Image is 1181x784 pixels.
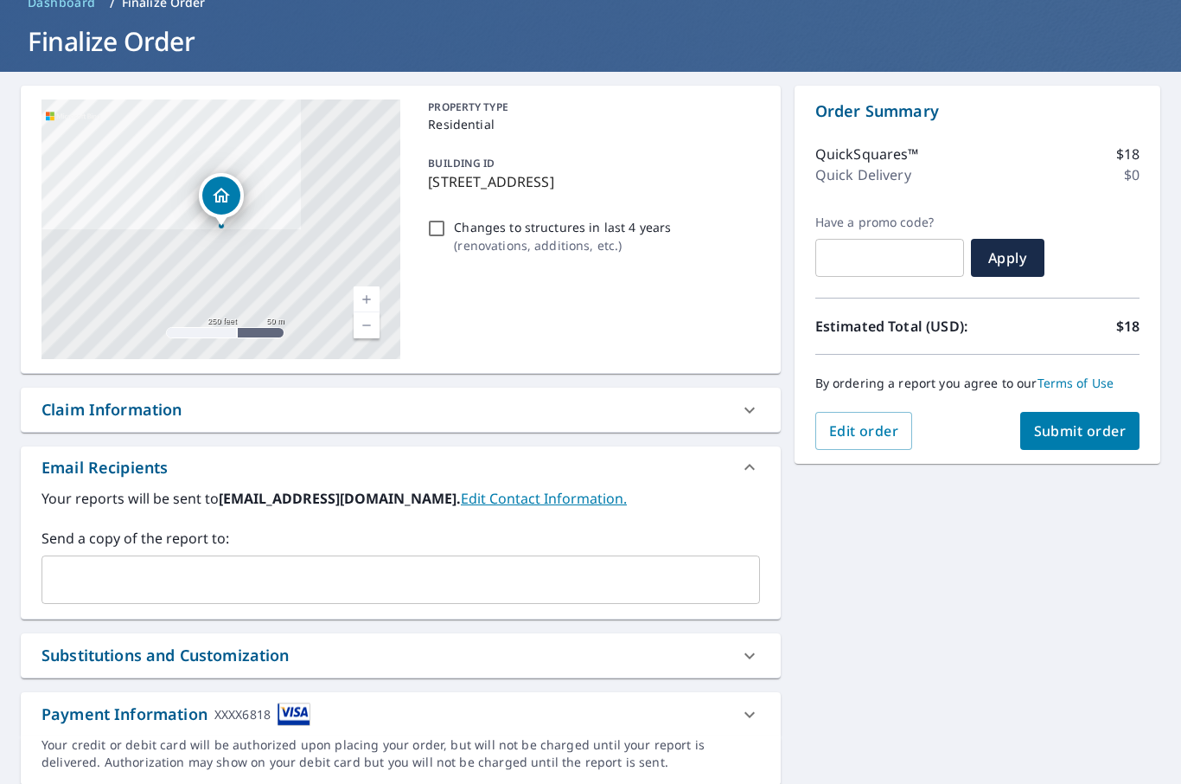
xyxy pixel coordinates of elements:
a: Current Level 17, Zoom In [354,286,380,312]
p: PROPERTY TYPE [428,100,752,115]
p: $18 [1116,144,1140,164]
label: Send a copy of the report to: [41,528,760,549]
a: Terms of Use [1037,375,1114,391]
div: Payment InformationXXXX6818cardImage [21,692,781,736]
div: Substitutions and Customization [21,633,781,678]
p: [STREET_ADDRESS] [428,171,752,192]
p: Estimated Total (USD): [815,316,978,337]
div: Your credit or debit card will be authorized upon placing your order, but will not be charged unt... [41,736,760,771]
p: ( renovations, additions, etc. ) [454,236,671,254]
div: Claim Information [21,388,781,432]
span: Apply [985,248,1031,267]
h1: Finalize Order [21,23,1160,59]
div: Dropped pin, building 1, Residential property, 1931 Eastland Dr Evansville, IN 47715 [199,173,244,227]
div: Email Recipients [21,447,781,488]
p: BUILDING ID [428,156,495,170]
span: Edit order [829,421,899,440]
button: Submit order [1020,412,1140,450]
div: Claim Information [41,398,182,421]
button: Edit order [815,412,913,450]
p: $0 [1124,164,1140,185]
div: Payment Information [41,703,310,726]
p: $18 [1116,316,1140,337]
label: Have a promo code? [815,215,964,230]
label: Your reports will be sent to [41,488,760,509]
img: cardImage [278,703,310,726]
p: Changes to structures in last 4 years [454,218,671,236]
b: [EMAIL_ADDRESS][DOMAIN_NAME]. [219,489,461,508]
p: Order Summary [815,100,1140,123]
div: Email Recipients [41,456,168,479]
a: Current Level 17, Zoom Out [354,312,380,338]
a: EditContactInfo [461,489,627,508]
button: Apply [971,239,1044,277]
p: Residential [428,115,752,133]
span: Submit order [1034,421,1127,440]
div: Substitutions and Customization [41,644,290,667]
p: QuickSquares™ [815,144,919,164]
p: Quick Delivery [815,164,911,185]
p: By ordering a report you agree to our [815,376,1140,391]
div: XXXX6818 [214,703,271,726]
